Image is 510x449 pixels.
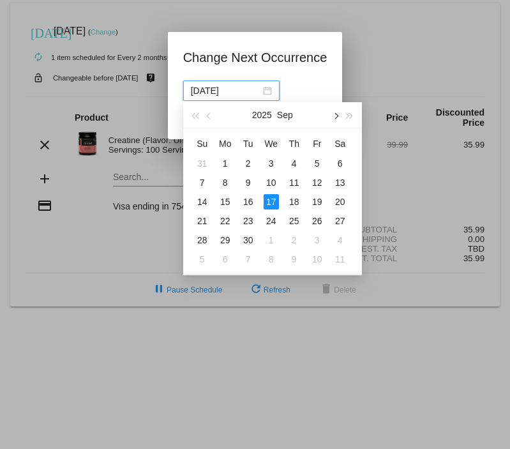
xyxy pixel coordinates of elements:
[218,232,233,248] div: 29
[310,252,325,267] div: 10
[333,194,348,209] div: 20
[218,156,233,171] div: 1
[306,192,329,211] td: 9/19/2025
[191,250,214,269] td: 10/5/2025
[241,252,256,267] div: 7
[191,173,214,192] td: 9/7/2025
[287,156,302,171] div: 4
[237,231,260,250] td: 9/30/2025
[241,232,256,248] div: 30
[287,175,302,190] div: 11
[195,156,210,171] div: 31
[283,250,306,269] td: 10/9/2025
[306,211,329,231] td: 9/26/2025
[241,213,256,229] div: 23
[237,154,260,173] td: 9/2/2025
[310,232,325,248] div: 3
[214,133,237,154] th: Mon
[214,250,237,269] td: 10/6/2025
[283,211,306,231] td: 9/25/2025
[260,192,283,211] td: 9/17/2025
[241,194,256,209] div: 16
[191,133,214,154] th: Sun
[191,231,214,250] td: 9/28/2025
[252,102,272,128] button: 2025
[310,213,325,229] div: 26
[283,133,306,154] th: Thu
[218,175,233,190] div: 8
[287,213,302,229] div: 25
[237,173,260,192] td: 9/9/2025
[342,102,356,128] button: Next year (Control + right)
[241,175,256,190] div: 9
[237,211,260,231] td: 9/23/2025
[202,102,216,128] button: Previous month (PageUp)
[218,213,233,229] div: 22
[264,232,279,248] div: 1
[191,84,260,98] input: Select date
[329,211,352,231] td: 9/27/2025
[264,213,279,229] div: 24
[306,133,329,154] th: Fri
[195,175,210,190] div: 7
[188,102,202,128] button: Last year (Control + left)
[260,133,283,154] th: Wed
[310,156,325,171] div: 5
[264,156,279,171] div: 3
[214,192,237,211] td: 9/15/2025
[218,252,233,267] div: 6
[310,194,325,209] div: 19
[260,211,283,231] td: 9/24/2025
[329,154,352,173] td: 9/6/2025
[329,250,352,269] td: 10/11/2025
[195,232,210,248] div: 28
[287,194,302,209] div: 18
[306,173,329,192] td: 9/12/2025
[283,192,306,211] td: 9/18/2025
[237,192,260,211] td: 9/16/2025
[287,232,302,248] div: 2
[306,231,329,250] td: 10/3/2025
[306,250,329,269] td: 10/10/2025
[260,173,283,192] td: 9/10/2025
[329,173,352,192] td: 9/13/2025
[191,192,214,211] td: 9/14/2025
[310,175,325,190] div: 12
[264,194,279,209] div: 17
[218,194,233,209] div: 15
[333,232,348,248] div: 4
[191,211,214,231] td: 9/21/2025
[214,231,237,250] td: 9/29/2025
[260,231,283,250] td: 10/1/2025
[287,252,302,267] div: 9
[264,175,279,190] div: 10
[283,231,306,250] td: 10/2/2025
[277,102,293,128] button: Sep
[214,173,237,192] td: 9/8/2025
[333,156,348,171] div: 6
[283,173,306,192] td: 9/11/2025
[260,250,283,269] td: 10/8/2025
[214,211,237,231] td: 9/22/2025
[329,133,352,154] th: Sat
[333,175,348,190] div: 13
[260,154,283,173] td: 9/3/2025
[191,154,214,173] td: 8/31/2025
[195,194,210,209] div: 14
[328,102,342,128] button: Next month (PageDown)
[241,156,256,171] div: 2
[183,47,327,68] h1: Change Next Occurrence
[214,154,237,173] td: 9/1/2025
[329,192,352,211] td: 9/20/2025
[283,154,306,173] td: 9/4/2025
[195,252,210,267] div: 5
[237,250,260,269] td: 10/7/2025
[195,213,210,229] div: 21
[237,133,260,154] th: Tue
[264,252,279,267] div: 8
[329,231,352,250] td: 10/4/2025
[306,154,329,173] td: 9/5/2025
[333,252,348,267] div: 11
[333,213,348,229] div: 27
